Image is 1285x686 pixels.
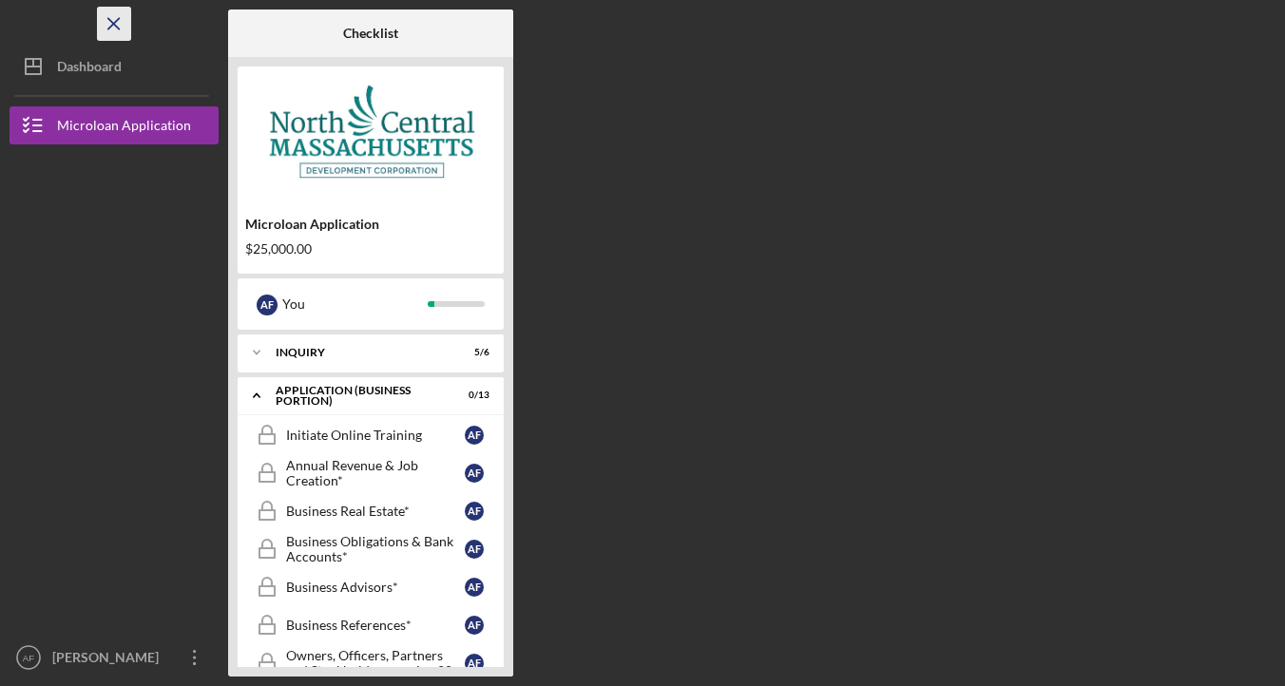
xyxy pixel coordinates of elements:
[286,458,465,488] div: Annual Revenue & Job Creation*
[276,385,442,407] div: APPLICATION (BUSINESS PORTION)
[257,295,278,315] div: A F
[286,534,465,564] div: Business Obligations & Bank Accounts*
[286,648,465,678] div: Owners, Officers, Partners and Stockholders owning 20% or more*
[465,464,484,483] div: A F
[465,654,484,673] div: A F
[247,644,494,682] a: Owners, Officers, Partners and Stockholders owning 20% or more*AF
[238,76,504,190] img: Product logo
[247,416,494,454] a: Initiate Online TrainingAF
[247,492,494,530] a: Business Real Estate*AF
[247,606,494,644] a: Business References*AF
[455,390,489,401] div: 0 / 13
[10,48,219,86] button: Dashboard
[286,618,465,633] div: Business References*
[48,638,171,681] div: [PERSON_NAME]
[286,504,465,519] div: Business Real Estate*
[343,26,398,41] b: Checklist
[245,241,496,257] div: $25,000.00
[455,347,489,358] div: 5 / 6
[286,580,465,595] div: Business Advisors*
[465,578,484,597] div: A F
[57,106,191,149] div: Microloan Application
[282,288,428,320] div: You
[247,454,494,492] a: Annual Revenue & Job Creation*AF
[465,540,484,559] div: A F
[57,48,122,90] div: Dashboard
[23,653,34,663] text: AF
[10,106,219,144] button: Microloan Application
[465,502,484,521] div: A F
[10,638,219,676] button: AF[PERSON_NAME]
[276,347,442,358] div: INQUIRY
[465,616,484,635] div: A F
[247,568,494,606] a: Business Advisors*AF
[465,426,484,445] div: A F
[247,530,494,568] a: Business Obligations & Bank Accounts*AF
[286,428,465,443] div: Initiate Online Training
[245,217,496,232] div: Microloan Application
